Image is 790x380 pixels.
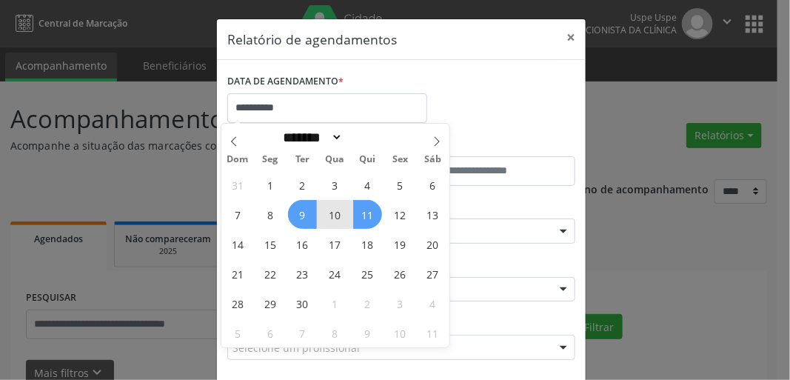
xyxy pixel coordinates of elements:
span: Setembro 17, 2025 [321,230,349,259]
span: Setembro 11, 2025 [353,200,382,229]
span: Setembro 15, 2025 [255,230,284,259]
span: Outubro 10, 2025 [386,319,415,347]
span: Qui [352,155,384,164]
span: Setembro 30, 2025 [288,289,317,318]
span: Setembro 23, 2025 [288,259,317,288]
span: Setembro 2, 2025 [288,170,317,199]
span: Outubro 2, 2025 [353,289,382,318]
span: Setembro 4, 2025 [353,170,382,199]
span: Qua [319,155,352,164]
span: Outubro 5, 2025 [223,319,252,347]
span: Setembro 6, 2025 [418,170,447,199]
span: Setembro 22, 2025 [255,259,284,288]
span: Outubro 3, 2025 [386,289,415,318]
span: Setembro 9, 2025 [288,200,317,229]
span: Outubro 9, 2025 [353,319,382,347]
span: Setembro 13, 2025 [418,200,447,229]
select: Month [278,130,344,145]
span: Outubro 8, 2025 [321,319,349,347]
h5: Relatório de agendamentos [227,30,397,49]
label: ATÉ [405,133,575,156]
span: Outubro 11, 2025 [418,319,447,347]
button: Close [556,19,586,56]
span: Sáb [417,155,449,164]
span: Setembro 10, 2025 [321,200,349,229]
span: Sex [384,155,417,164]
span: Setembro 3, 2025 [321,170,349,199]
span: Outubro 7, 2025 [288,319,317,347]
span: Seg [254,155,287,164]
span: Setembro 26, 2025 [386,259,415,288]
span: Setembro 1, 2025 [255,170,284,199]
span: Outubro 6, 2025 [255,319,284,347]
span: Setembro 5, 2025 [386,170,415,199]
span: Setembro 20, 2025 [418,230,447,259]
span: Setembro 18, 2025 [353,230,382,259]
span: Setembro 29, 2025 [255,289,284,318]
span: Setembro 28, 2025 [223,289,252,318]
span: Dom [221,155,254,164]
span: Setembro 12, 2025 [386,200,415,229]
span: Setembro 7, 2025 [223,200,252,229]
label: DATA DE AGENDAMENTO [227,70,344,93]
span: Setembro 16, 2025 [288,230,317,259]
span: Setembro 19, 2025 [386,230,415,259]
span: Outubro 1, 2025 [321,289,349,318]
span: Setembro 27, 2025 [418,259,447,288]
span: Setembro 8, 2025 [255,200,284,229]
span: Ter [287,155,319,164]
span: Setembro 14, 2025 [223,230,252,259]
span: Setembro 25, 2025 [353,259,382,288]
span: Setembro 21, 2025 [223,259,252,288]
input: Year [343,130,392,145]
span: Selecione um profissional [232,340,360,356]
span: Agosto 31, 2025 [223,170,252,199]
span: Outubro 4, 2025 [418,289,447,318]
span: Setembro 24, 2025 [321,259,349,288]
